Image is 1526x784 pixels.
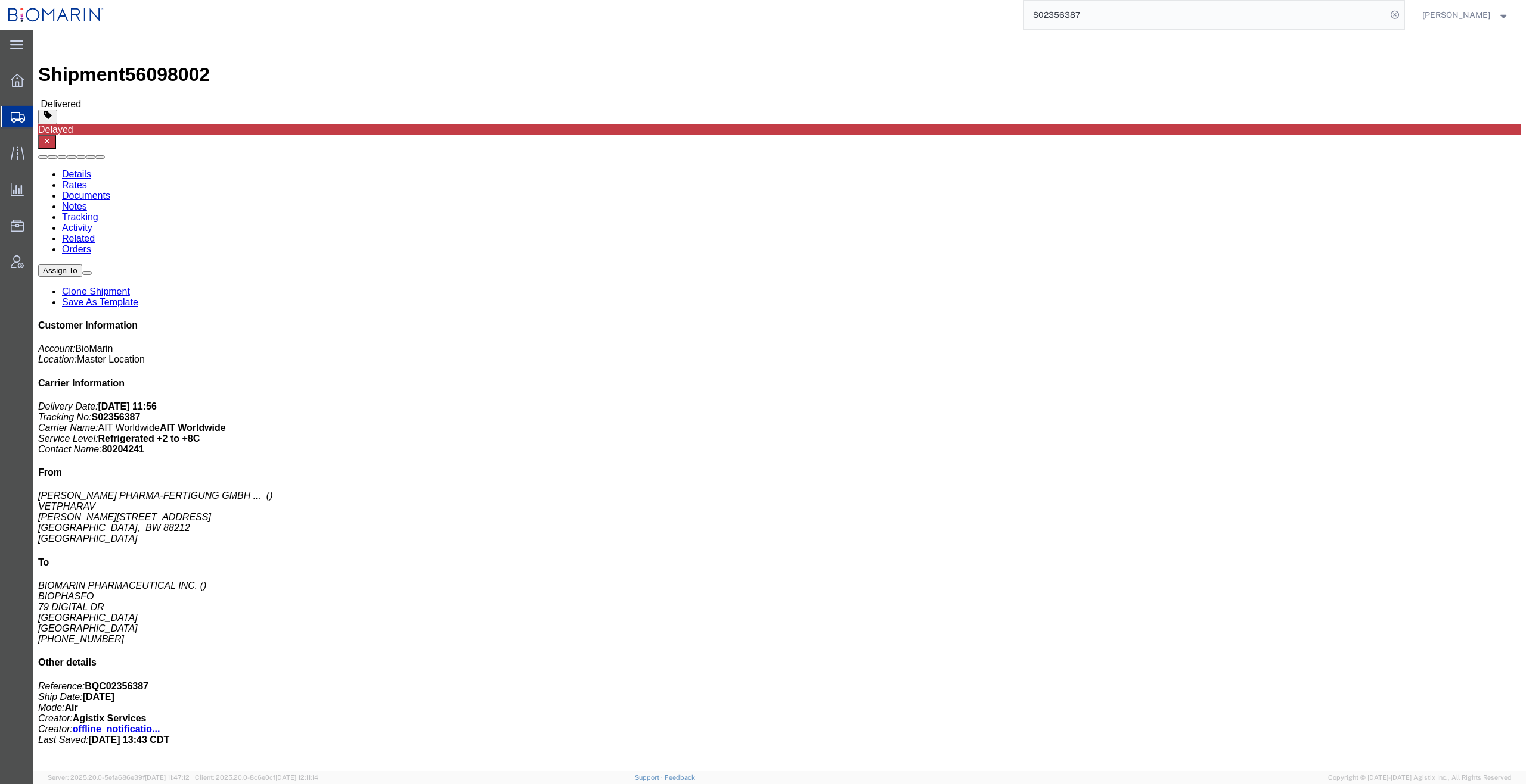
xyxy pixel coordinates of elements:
[195,774,318,781] span: Client: 2025.20.0-8c6e0cf
[8,6,104,24] img: logo
[1024,1,1387,29] input: Search for shipment number, reference number
[665,774,695,781] a: Feedback
[1422,8,1490,21] span: Eydie Walker
[48,774,190,781] span: Server: 2025.20.0-5efa686e39f
[635,774,665,781] a: Support
[1328,773,1512,783] span: Copyright © [DATE]-[DATE] Agistix Inc., All Rights Reserved
[145,774,190,781] span: [DATE] 11:47:12
[275,774,318,781] span: [DATE] 12:11:14
[1422,8,1510,22] button: [PERSON_NAME]
[33,30,1526,771] iframe: FS Legacy Container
